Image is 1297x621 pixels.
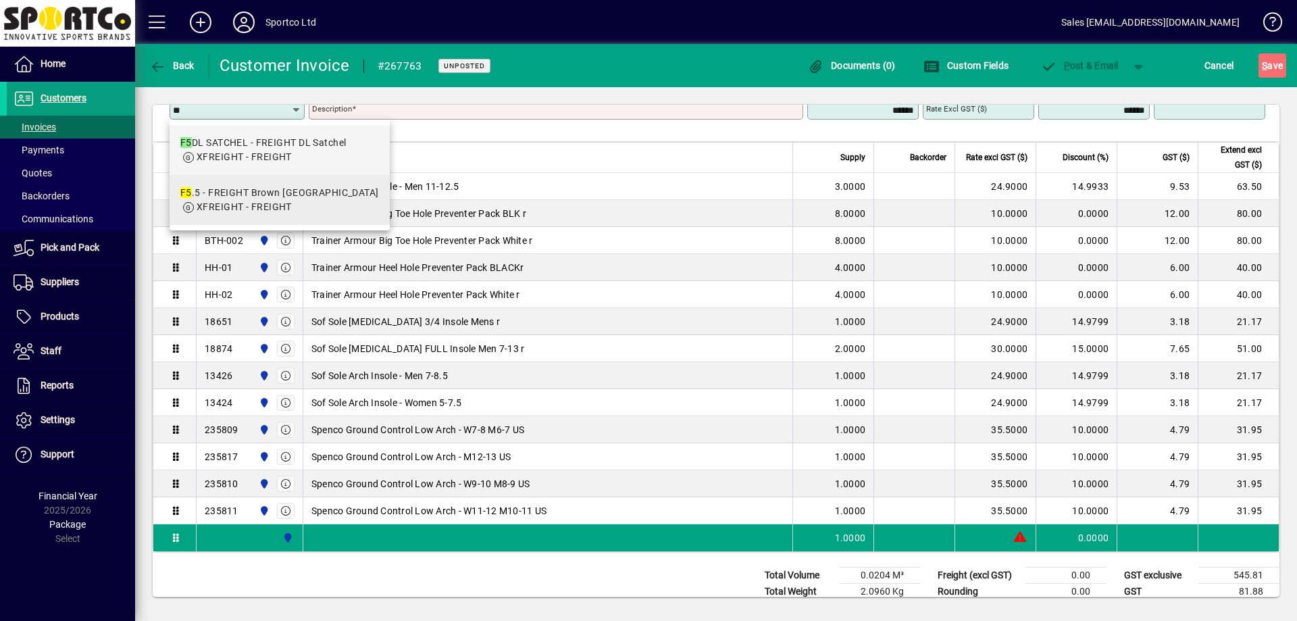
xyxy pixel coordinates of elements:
td: 9.53 [1117,173,1198,200]
td: GST [1117,584,1198,600]
a: Home [7,47,135,81]
span: 1.0000 [835,369,866,382]
span: 4.0000 [835,261,866,274]
td: 15.0000 [1036,335,1117,362]
div: 35.5000 [963,477,1027,491]
button: Add [179,10,222,34]
span: Sportco Ltd Warehouse [255,395,271,410]
div: 30.0000 [963,342,1027,355]
a: Products [7,300,135,334]
div: 18874 [205,342,232,355]
td: 0.0204 M³ [839,568,920,584]
td: 51.00 [1198,335,1279,362]
a: Suppliers [7,266,135,299]
div: 235809 [205,423,238,437]
span: Products [41,311,79,322]
div: Sales [EMAIL_ADDRESS][DOMAIN_NAME] [1061,11,1240,33]
td: 10.0000 [1036,443,1117,470]
td: 80.00 [1198,200,1279,227]
div: HH-01 [205,261,232,274]
span: Sportco Ltd Warehouse [255,503,271,518]
td: 4.79 [1117,497,1198,524]
span: Financial Year [39,491,97,501]
span: Customers [41,93,86,103]
span: Trainer Armour Big Toe Hole Preventer Pack BLK r [311,207,526,220]
span: Sportco Ltd Warehouse [255,233,271,248]
div: 24.9000 [963,396,1027,409]
span: Extend excl GST ($) [1206,143,1262,172]
td: 4.79 [1117,416,1198,443]
span: XFREIGHT - FREIGHT [197,151,292,162]
div: 13424 [205,396,232,409]
td: 31.95 [1198,416,1279,443]
span: Sportco Ltd Warehouse [255,368,271,383]
span: 1.0000 [835,477,866,491]
div: 24.9000 [963,369,1027,382]
td: Freight (excl GST) [931,568,1025,584]
span: Rate excl GST ($) [966,150,1027,165]
button: Custom Fields [920,53,1012,78]
span: 2.0000 [835,342,866,355]
span: 1.0000 [835,396,866,409]
a: Quotes [7,162,135,184]
span: Cancel [1204,55,1234,76]
span: Suppliers [41,276,79,287]
div: 18651 [205,315,232,328]
td: 31.95 [1198,443,1279,470]
span: 4.0000 [835,288,866,301]
span: 1.0000 [835,531,866,545]
span: Sof Sole Arch Insole - Men 7-8.5 [311,369,448,382]
td: 14.9799 [1036,389,1117,416]
button: Back [146,53,198,78]
em: F5 [180,187,192,198]
td: 7.65 [1117,335,1198,362]
span: 3.0000 [835,180,866,193]
span: Discount (%) [1063,150,1109,165]
a: Support [7,438,135,472]
span: Payments [14,145,64,155]
div: #267763 [378,55,422,77]
td: 40.00 [1198,254,1279,281]
span: 1.0000 [835,504,866,518]
td: 10.0000 [1036,416,1117,443]
span: 8.0000 [835,234,866,247]
span: Spenco Ground Control Low Arch - W7-8 M6-7 US [311,423,524,437]
span: Spenco Ground Control Low Arch - W9-10 M8-9 US [311,477,530,491]
span: 1.0000 [835,315,866,328]
td: 6.00 [1117,254,1198,281]
td: 0.0000 [1036,200,1117,227]
td: 80.00 [1198,227,1279,254]
span: Documents (0) [808,60,896,71]
td: 3.18 [1117,362,1198,389]
td: 0.0000 [1036,254,1117,281]
div: .5 - FREIGHT Brown [GEOGRAPHIC_DATA] [180,186,379,200]
div: HH-02 [205,288,232,301]
td: 0.0000 [1036,227,1117,254]
span: Supply [840,150,865,165]
a: Invoices [7,116,135,139]
div: Customer Invoice [220,55,350,76]
a: Pick and Pack [7,231,135,265]
td: GST exclusive [1117,568,1198,584]
span: Home [41,58,66,69]
span: Sportco Ltd Warehouse [279,530,295,545]
td: Total Volume [758,568,839,584]
button: Cancel [1201,53,1238,78]
td: 81.88 [1198,584,1279,600]
td: 21.17 [1198,389,1279,416]
td: 3.18 [1117,389,1198,416]
span: P [1064,60,1070,71]
span: Support [41,449,74,459]
span: Sportco Ltd Warehouse [255,449,271,464]
span: GST ($) [1163,150,1190,165]
td: 14.9799 [1036,308,1117,335]
td: 14.9799 [1036,362,1117,389]
div: 10.0000 [963,234,1027,247]
div: 10.0000 [963,288,1027,301]
mat-option: F5.5 - FREIGHT Brown Auckland [170,175,390,225]
span: Trainer Armour Heel Hole Preventer Pack White r [311,288,520,301]
em: F5 [180,137,192,148]
td: 6.00 [1117,281,1198,308]
span: XFREIGHT - FREIGHT [197,201,292,212]
a: Knowledge Base [1253,3,1280,47]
